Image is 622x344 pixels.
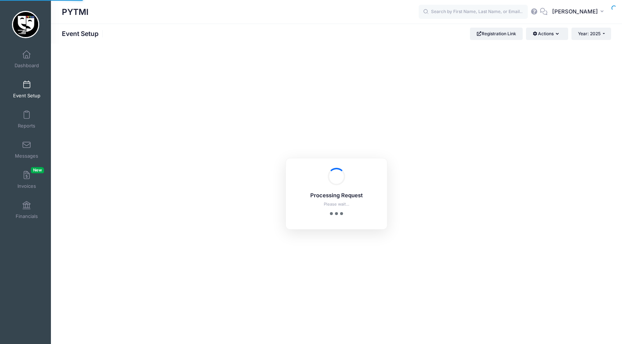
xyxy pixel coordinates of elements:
a: Financials [9,197,44,223]
h5: Processing Request [295,193,378,199]
button: Actions [526,28,568,40]
span: [PERSON_NAME] [552,8,598,16]
span: Messages [15,153,38,159]
span: Event Setup [13,93,40,99]
span: Dashboard [15,62,39,69]
img: PYTMI [12,11,39,38]
h1: PYTMI [62,4,88,20]
button: Year: 2025 [571,28,611,40]
span: Reports [18,123,35,129]
a: Registration Link [470,28,523,40]
a: InvoicesNew [9,167,44,193]
a: Dashboard [9,46,44,72]
span: Invoices [17,183,36,189]
a: Reports [9,107,44,132]
span: Year: 2025 [578,31,601,36]
span: Financials [16,213,38,219]
input: Search by First Name, Last Name, or Email... [419,5,528,19]
p: Please wait... [295,201,378,207]
a: Event Setup [9,77,44,102]
button: [PERSON_NAME] [547,4,611,20]
h1: Event Setup [62,30,105,37]
span: New [31,167,44,173]
a: Messages [9,137,44,162]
